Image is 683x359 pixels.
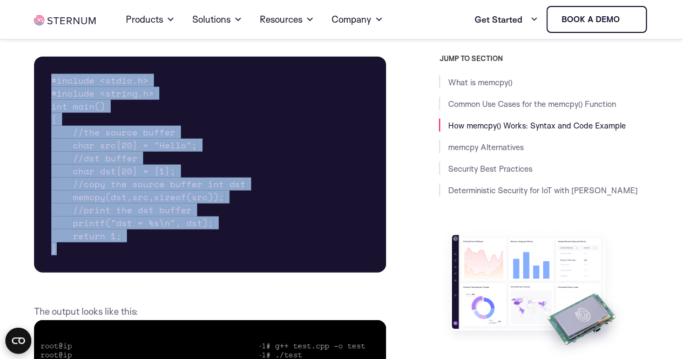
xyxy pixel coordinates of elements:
h3: JUMP TO SECTION [439,54,648,63]
a: Book a demo [546,6,647,33]
a: Deterministic Security for IoT with [PERSON_NAME] [448,185,637,195]
a: Get Started [474,9,538,30]
img: sternum iot [624,15,632,24]
a: What is memcpy() [448,77,512,87]
img: sternum iot [34,15,96,25]
a: Common Use Cases for the memcpy() Function [448,99,616,109]
a: memcpy Alternatives [448,142,523,152]
button: Open CMP widget [5,328,31,354]
a: How memcpy() Works: Syntax and Code Example [448,120,625,131]
pre: #include <stdio.h> #include <string.h> int main() { //the source buffer char src[20] = "Hello"; /... [34,57,386,273]
a: Security Best Practices [448,164,532,174]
